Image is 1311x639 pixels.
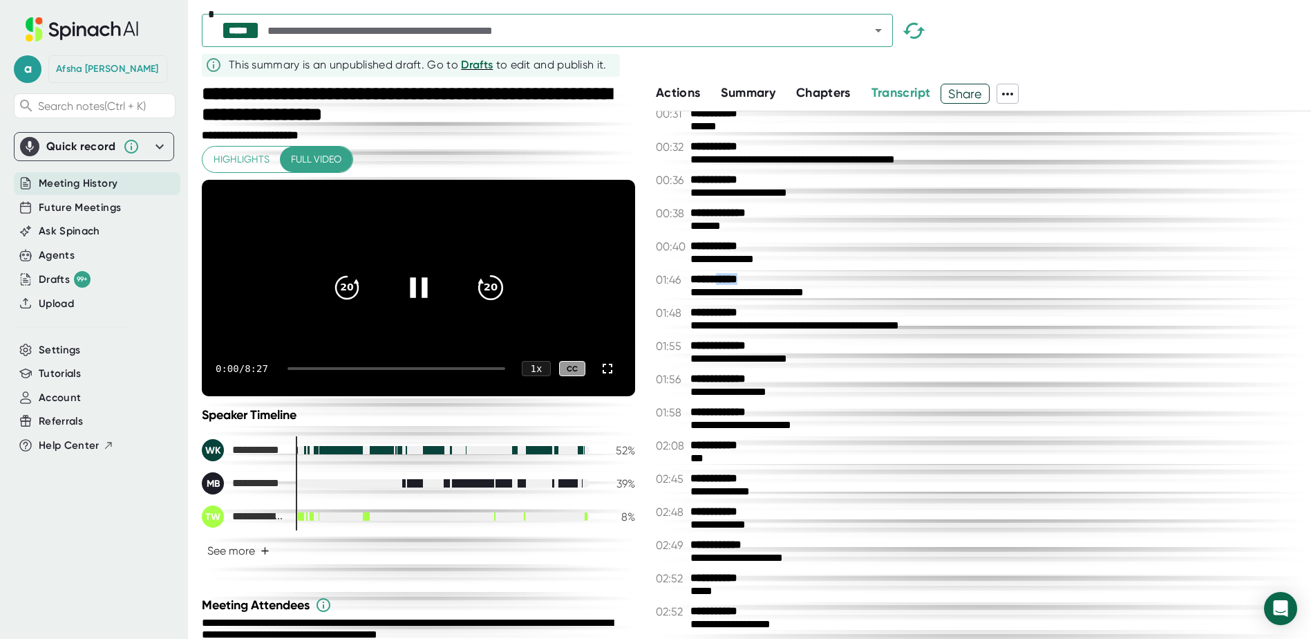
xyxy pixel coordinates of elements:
span: 01:56 [656,373,687,386]
span: 00:38 [656,207,687,220]
span: a [14,55,41,83]
div: 0:00 / 8:27 [216,363,271,374]
span: 02:49 [656,539,687,552]
span: Transcript [871,85,931,100]
span: 01:55 [656,340,687,353]
span: Search notes (Ctrl + K) [38,100,146,113]
span: 02:45 [656,472,687,485]
div: Wendy Kukla [202,439,285,461]
div: MB [202,472,224,494]
div: Quick record [46,140,116,154]
div: Quick record [20,133,168,160]
span: + [261,546,270,557]
div: 8 % [601,510,635,524]
div: Open Intercom Messenger [1264,592,1297,625]
button: Account [39,390,81,406]
button: Referrals [39,414,83,429]
button: Transcript [871,84,931,102]
button: Drafts [461,57,493,73]
span: 01:46 [656,273,687,286]
span: 01:48 [656,306,687,319]
button: Agents [39,248,75,263]
span: Summary [721,85,775,100]
button: Help Center [39,438,114,454]
div: WK [202,439,224,461]
span: 00:40 [656,240,687,253]
div: Speaker Timeline [202,407,635,423]
span: Help Center [39,438,100,454]
span: 02:08 [656,439,687,452]
span: Share [941,82,989,106]
button: See more+ [202,539,275,563]
div: This summary is an unpublished draft. Go to to edit and publish it. [229,57,607,73]
span: 00:31 [656,107,687,120]
span: 02:52 [656,572,687,585]
button: Share [941,84,990,104]
button: Settings [39,342,81,358]
span: 02:48 [656,506,687,519]
div: Mary Balogh [202,472,285,494]
button: Chapters [796,84,851,102]
div: Meeting Attendees [202,597,639,613]
div: CC [559,361,585,377]
div: 39 % [601,477,635,490]
span: Full video [291,151,341,168]
button: Drafts 99+ [39,271,91,288]
button: Actions [656,84,700,102]
button: Upload [39,296,74,312]
span: Highlights [214,151,270,168]
div: TW [202,506,224,528]
button: Open [869,21,888,40]
span: Drafts [461,58,493,71]
span: 01:58 [656,406,687,419]
div: Afsha Carter [56,63,159,75]
div: 52 % [601,444,635,457]
span: Chapters [796,85,851,100]
button: Full video [280,147,352,172]
button: Tutorials [39,366,81,382]
button: Summary [721,84,775,102]
button: Ask Spinach [39,223,100,239]
span: 02:52 [656,605,687,618]
div: Drafts [39,271,91,288]
span: 00:36 [656,174,687,187]
button: Future Meetings [39,200,121,216]
div: 99+ [74,271,91,288]
button: Highlights [202,147,281,172]
button: Meeting History [39,176,117,192]
div: Tonya Watkins [202,506,285,528]
span: Actions [656,85,700,100]
div: 1 x [522,361,551,376]
span: 00:32 [656,140,687,154]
